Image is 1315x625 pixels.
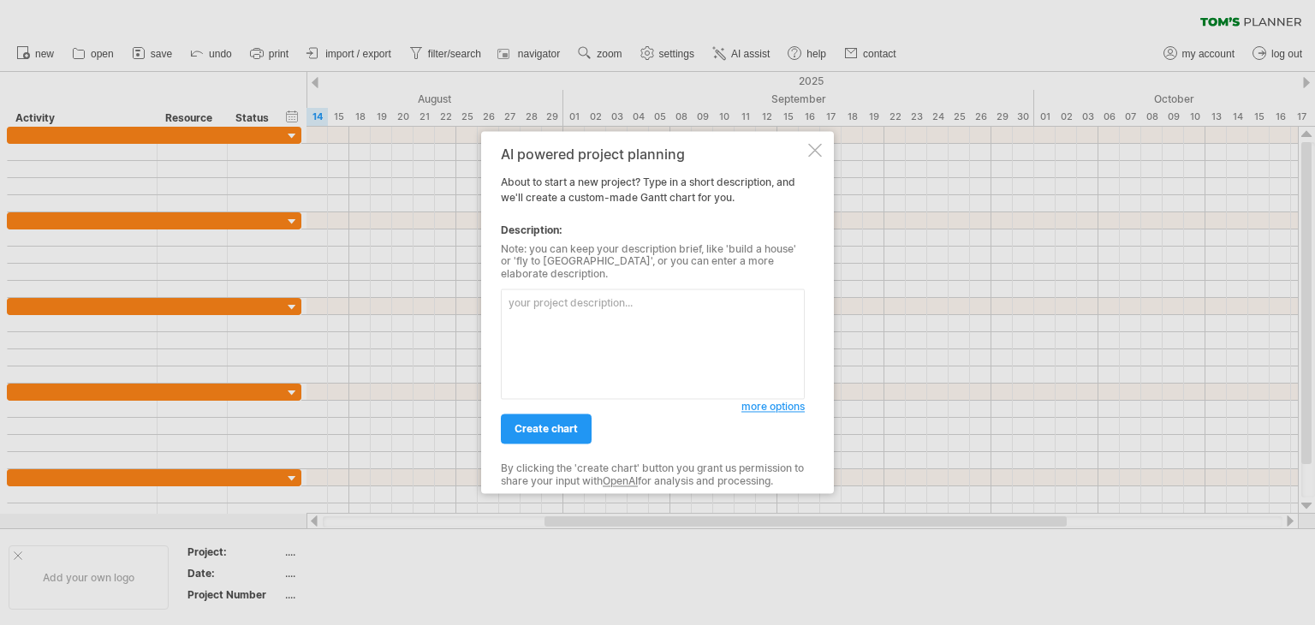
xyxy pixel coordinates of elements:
div: Description: [501,223,805,238]
div: AI powered project planning [501,146,805,162]
div: By clicking the 'create chart' button you grant us permission to share your input with for analys... [501,463,805,488]
span: create chart [515,423,578,436]
div: Note: you can keep your description brief, like 'build a house' or 'fly to [GEOGRAPHIC_DATA]', or... [501,243,805,280]
div: About to start a new project? Type in a short description, and we'll create a custom-made Gantt c... [501,146,805,478]
a: OpenAI [603,474,638,487]
a: create chart [501,414,592,444]
a: more options [741,400,805,415]
span: more options [741,401,805,414]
